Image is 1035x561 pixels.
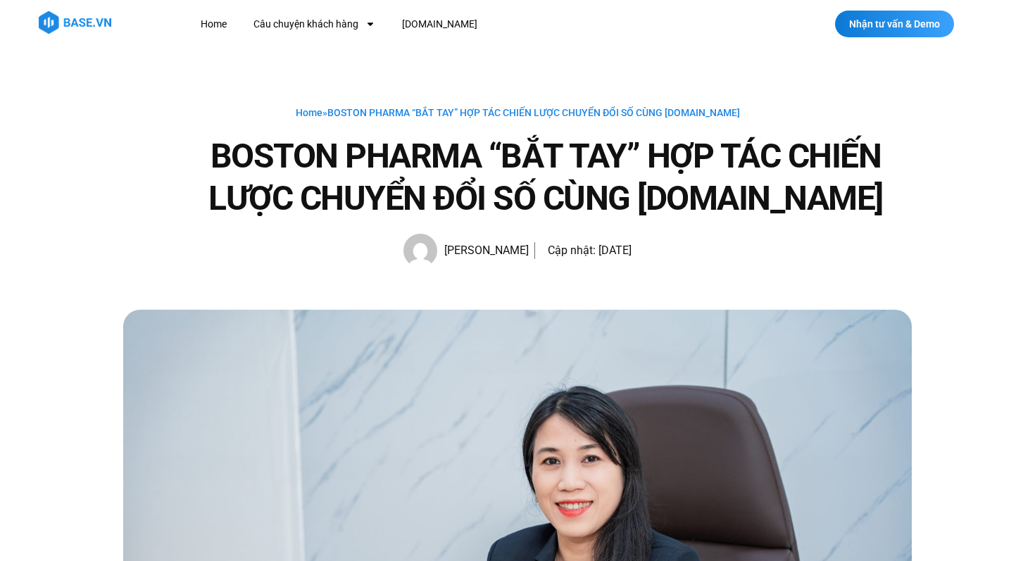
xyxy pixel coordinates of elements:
time: [DATE] [598,244,632,257]
span: [PERSON_NAME] [437,241,529,260]
a: Home [296,107,322,118]
span: BOSTON PHARMA “BẮT TAY” HỢP TÁC CHIẾN LƯỢC CHUYỂN ĐỔI SỐ CÙNG [DOMAIN_NAME] [327,107,740,118]
a: Picture of Hạnh Hoàng [PERSON_NAME] [403,234,529,267]
a: Home [190,11,237,37]
h1: BOSTON PHARMA “BẮT TAY” HỢP TÁC CHIẾN LƯỢC CHUYỂN ĐỔI SỐ CÙNG [DOMAIN_NAME] [180,135,912,220]
a: Nhận tư vấn & Demo [835,11,954,37]
span: » [296,107,740,118]
nav: Menu [190,11,736,37]
img: Picture of Hạnh Hoàng [403,234,437,267]
span: Nhận tư vấn & Demo [849,19,940,29]
a: Câu chuyện khách hàng [243,11,386,37]
span: Cập nhật: [548,244,596,257]
a: [DOMAIN_NAME] [391,11,488,37]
